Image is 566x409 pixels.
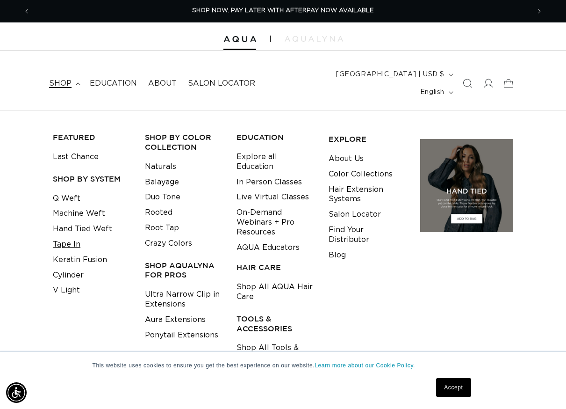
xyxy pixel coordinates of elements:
[145,175,179,190] a: Balayage
[519,364,566,409] iframe: Chat Widget
[53,237,80,252] a: Tape In
[6,382,27,403] div: Accessibility Menu
[145,287,222,312] a: Ultra Narrow Clip in Extensions
[236,279,314,305] a: Shop All AQUA Hair Care
[329,207,381,222] a: Salon Locator
[236,149,314,175] a: Explore all Education
[145,220,179,236] a: Root Tap
[236,132,314,142] h3: EDUCATION
[145,312,206,328] a: Aura Extensions
[420,88,444,97] span: English
[236,340,314,365] a: Shop All Tools & Accessories
[236,314,314,334] h3: TOOLS & ACCESSORIES
[53,191,80,206] a: Q Weft
[143,73,182,94] a: About
[529,2,550,20] button: Next announcement
[236,240,300,256] a: AQUA Educators
[145,159,176,175] a: Naturals
[145,261,222,280] h3: Shop AquaLyna for Pros
[53,252,107,268] a: Keratin Fusion
[329,182,406,207] a: Hair Extension Systems
[236,205,314,240] a: On-Demand Webinars + Pro Resources
[53,174,130,184] h3: SHOP BY SYSTEM
[285,36,343,42] img: aqualyna.com
[53,206,105,221] a: Machine Weft
[236,190,309,205] a: Live Virtual Classes
[329,248,346,263] a: Blog
[53,283,80,298] a: V Light
[53,221,112,237] a: Hand Tied Weft
[16,2,37,20] button: Previous announcement
[145,205,172,220] a: Rooted
[192,7,374,14] span: SHOP NOW. PAY LATER WITH AFTERPAY NOW AVAILABLE
[145,132,222,152] h3: Shop by Color Collection
[53,149,99,165] a: Last Chance
[329,167,393,182] a: Color Collections
[329,151,364,167] a: About Us
[84,73,143,94] a: Education
[336,70,444,80] span: [GEOGRAPHIC_DATA] | USD $
[188,79,255,88] span: Salon Locator
[148,79,177,88] span: About
[329,222,406,248] a: Find Your Distributor
[49,79,72,88] span: shop
[457,73,478,94] summary: Search
[93,361,474,370] p: This website uses cookies to ensure you get the best experience on our website.
[182,73,261,94] a: Salon Locator
[236,263,314,272] h3: HAIR CARE
[236,175,302,190] a: In Person Classes
[330,66,457,83] button: [GEOGRAPHIC_DATA] | USD $
[53,268,84,283] a: Cylinder
[145,328,218,343] a: Ponytail Extensions
[415,83,457,101] button: English
[145,190,180,205] a: Duo Tone
[223,36,256,43] img: Aqua Hair Extensions
[145,236,192,251] a: Crazy Colors
[53,132,130,142] h3: FEATURED
[90,79,137,88] span: Education
[436,378,471,397] a: Accept
[43,73,84,94] summary: shop
[329,134,406,144] h3: EXPLORE
[315,362,415,369] a: Learn more about our Cookie Policy.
